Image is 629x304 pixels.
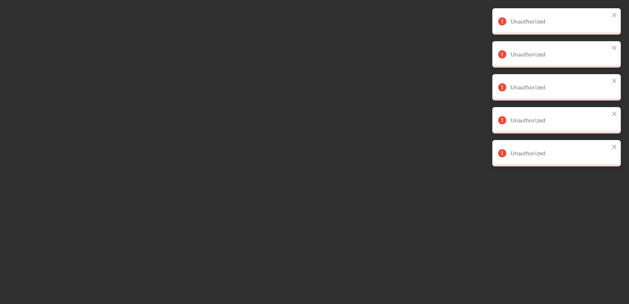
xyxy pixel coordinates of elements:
[510,117,609,124] div: Unauthorized
[612,12,617,19] button: close
[510,84,609,91] div: Unauthorized
[612,77,617,85] button: close
[510,150,609,157] div: Unauthorized
[510,51,609,58] div: Unauthorized
[612,44,617,52] button: close
[612,143,617,151] button: close
[612,110,617,118] button: close
[510,18,609,25] div: Unauthorized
